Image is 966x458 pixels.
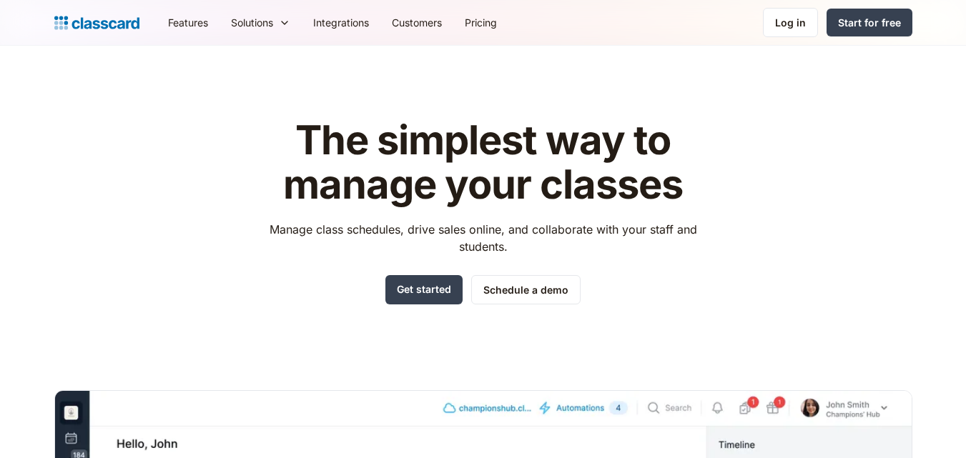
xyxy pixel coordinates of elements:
[256,119,710,206] h1: The simplest way to manage your classes
[157,6,220,39] a: Features
[302,6,380,39] a: Integrations
[380,6,453,39] a: Customers
[256,221,710,255] p: Manage class schedules, drive sales online, and collaborate with your staff and students.
[471,275,581,304] a: Schedule a demo
[763,8,818,37] a: Log in
[827,9,912,36] a: Start for free
[220,6,302,39] div: Solutions
[231,15,273,30] div: Solutions
[453,6,508,39] a: Pricing
[838,15,901,30] div: Start for free
[775,15,806,30] div: Log in
[385,275,463,304] a: Get started
[54,13,139,33] a: home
